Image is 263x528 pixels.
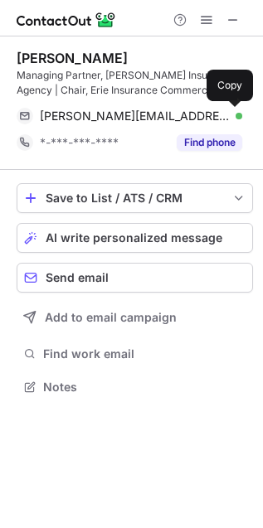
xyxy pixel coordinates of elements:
[17,68,253,98] div: Managing Partner, [PERSON_NAME] Insurance Agency | Chair, Erie Insurance Commercial Task Force | ...
[43,346,246,361] span: Find work email
[177,134,242,151] button: Reveal Button
[40,109,230,124] span: [PERSON_NAME][EMAIL_ADDRESS][DOMAIN_NAME]
[46,271,109,284] span: Send email
[17,303,253,332] button: Add to email campaign
[43,380,246,395] span: Notes
[46,191,224,205] div: Save to List / ATS / CRM
[17,375,253,399] button: Notes
[46,231,222,245] span: AI write personalized message
[17,50,128,66] div: [PERSON_NAME]
[17,342,253,366] button: Find work email
[17,10,116,30] img: ContactOut v5.3.10
[45,311,177,324] span: Add to email campaign
[17,263,253,293] button: Send email
[17,183,253,213] button: save-profile-one-click
[17,223,253,253] button: AI write personalized message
